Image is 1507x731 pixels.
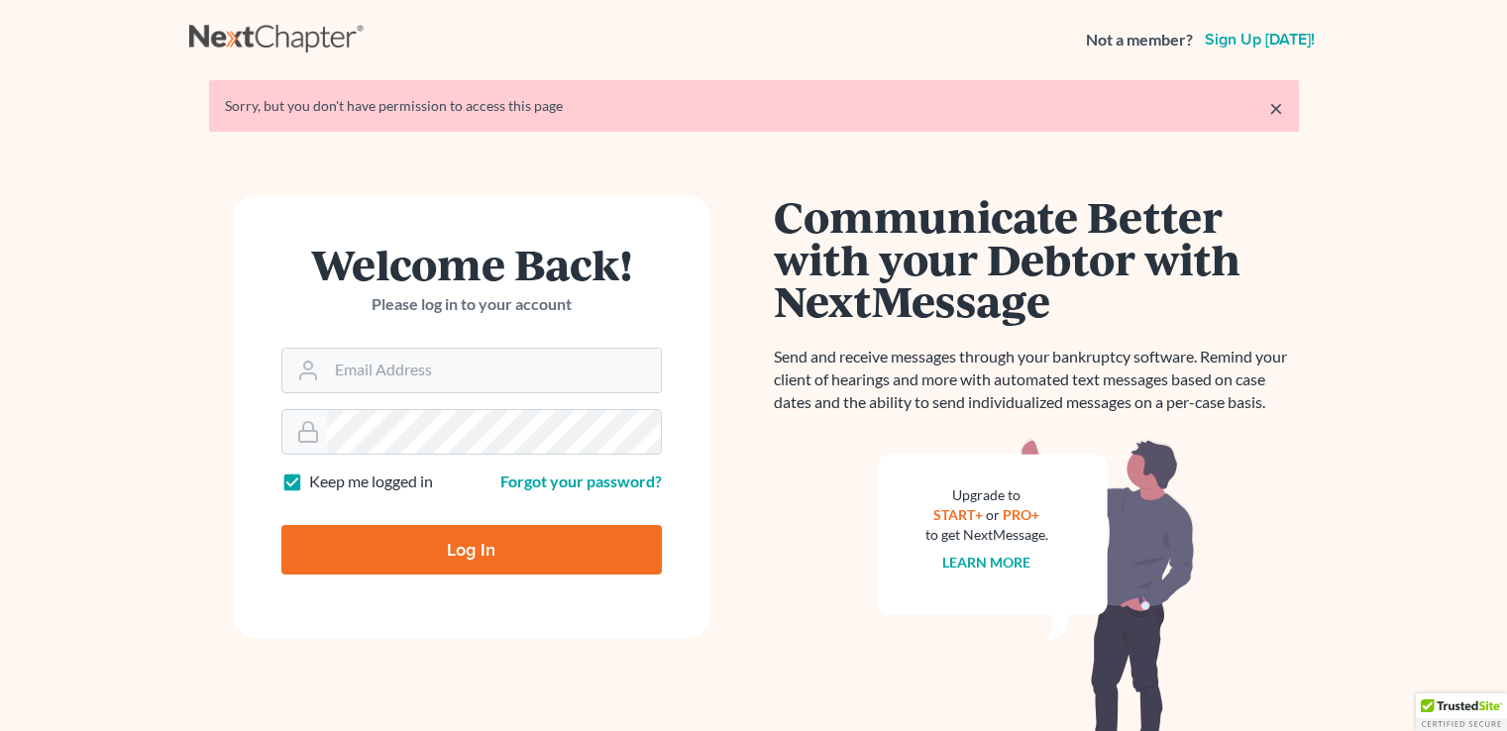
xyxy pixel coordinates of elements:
input: Log In [281,525,662,574]
h1: Welcome Back! [281,243,662,285]
div: Upgrade to [925,485,1048,505]
div: Sorry, but you don't have permission to access this page [225,96,1283,116]
p: Please log in to your account [281,293,662,316]
a: START+ [933,506,983,523]
div: TrustedSite Certified [1416,693,1507,731]
a: Forgot your password? [500,471,662,490]
div: to get NextMessage. [925,525,1048,545]
strong: Not a member? [1086,29,1193,52]
label: Keep me logged in [309,470,433,493]
a: × [1269,96,1283,120]
h1: Communicate Better with your Debtor with NextMessage [774,195,1299,322]
a: Learn more [942,554,1030,571]
a: PRO+ [1003,506,1039,523]
p: Send and receive messages through your bankruptcy software. Remind your client of hearings and mo... [774,346,1299,414]
input: Email Address [327,349,661,392]
a: Sign up [DATE]! [1201,32,1319,48]
span: or [986,506,1000,523]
